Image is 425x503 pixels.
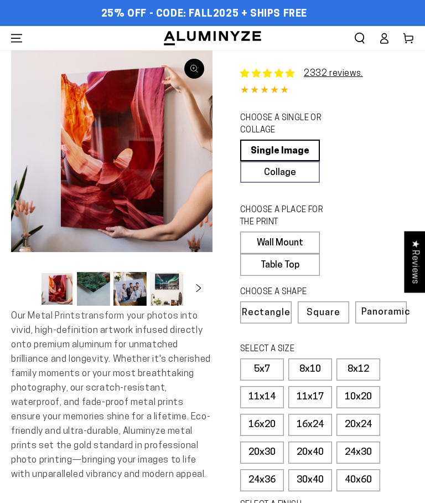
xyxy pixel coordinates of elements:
[240,286,340,299] legend: CHOOSE A SHAPE
[240,469,284,491] label: 24x36
[240,414,284,436] label: 16x20
[13,276,37,301] button: Slide left
[77,272,110,306] button: Load image 2 in gallery view
[288,414,332,436] label: 16x24
[240,67,414,80] a: 2332 reviews.
[186,276,211,301] button: Slide right
[4,26,29,50] summary: Menu
[348,26,372,50] summary: Search our site
[336,358,380,381] label: 8x12
[240,161,320,183] a: Collage
[240,343,340,356] legend: SELECT A SIZE
[288,442,332,464] label: 20x40
[240,140,320,161] a: Single Image
[336,414,380,436] label: 20x24
[240,442,284,464] label: 20x30
[40,272,74,306] button: Load image 1 in gallery view
[113,272,147,306] button: Load image 3 in gallery view
[288,358,332,381] label: 8x10
[336,442,380,464] label: 24x30
[150,272,183,306] button: Load image 4 in gallery view
[288,469,332,491] label: 30x40
[240,386,284,408] label: 11x14
[240,358,284,381] label: 5x7
[240,112,340,137] legend: CHOOSE A SINGLE OR COLLAGE
[404,231,425,292] div: Click to open Judge.me floating reviews tab
[240,83,414,99] div: 4.85 out of 5.0 stars
[101,8,307,20] span: 25% OFF - Code: FALL2025 + Ships Free
[288,386,332,408] label: 11x17
[240,204,340,229] legend: CHOOSE A PLACE FOR THE PRINT
[242,308,291,317] span: Rectangle
[240,232,320,254] label: Wall Mount
[336,469,380,491] label: 40x60
[307,308,340,317] span: Square
[163,30,262,47] img: Aluminyze
[240,254,320,276] label: Table Top
[361,307,410,317] span: Panoramic
[11,50,212,309] media-gallery: Gallery Viewer
[336,386,380,408] label: 10x20
[11,311,211,479] span: Our Metal Prints transform your photos into vivid, high-definition artwork infused directly onto ...
[304,69,363,78] a: 2332 reviews.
